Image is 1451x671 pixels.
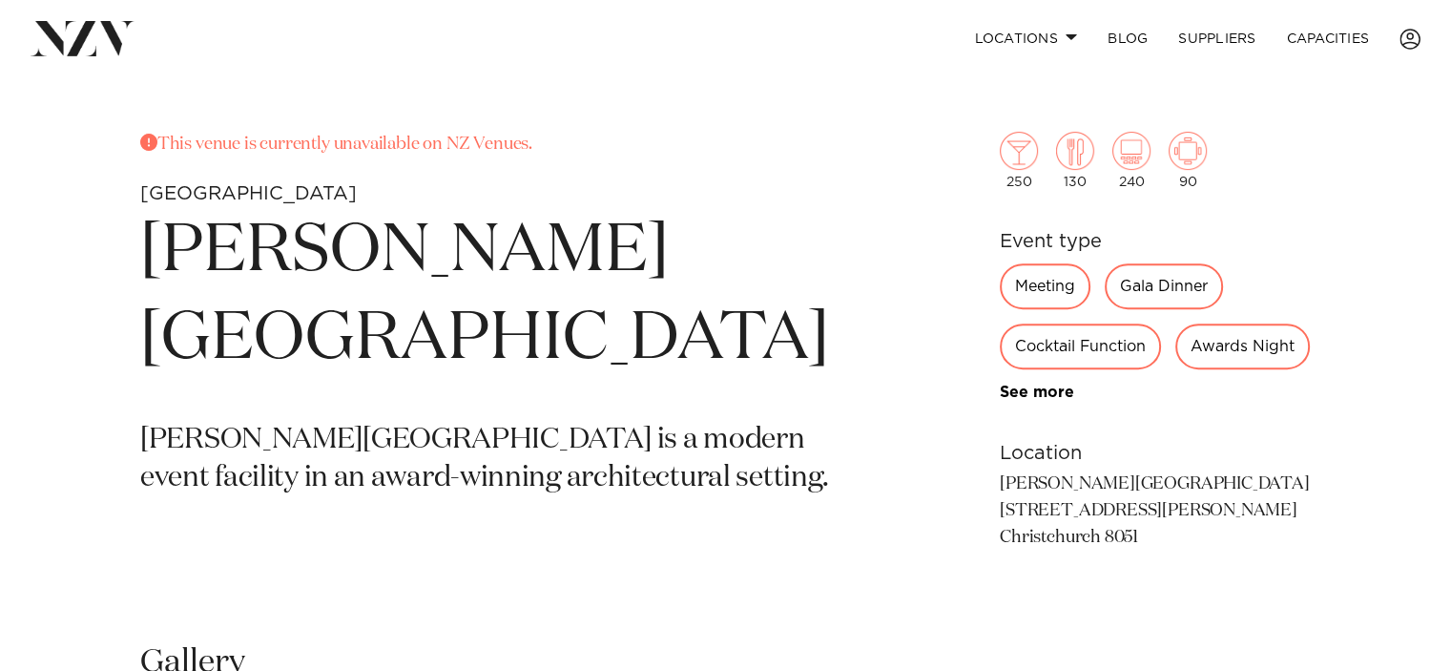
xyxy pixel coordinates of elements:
a: SUPPLIERS [1163,18,1271,59]
h6: Event type [1000,227,1311,256]
p: [PERSON_NAME][GEOGRAPHIC_DATA] [STREET_ADDRESS][PERSON_NAME] Christchurch 8051 [1000,472,1311,552]
div: 130 [1056,132,1094,189]
div: 240 [1112,132,1150,189]
small: [GEOGRAPHIC_DATA] [140,184,357,203]
h1: [PERSON_NAME][GEOGRAPHIC_DATA] [140,208,864,384]
img: theatre.png [1112,132,1150,170]
img: nzv-logo.png [31,21,135,55]
h6: Location [1000,439,1311,468]
img: dining.png [1056,132,1094,170]
p: [PERSON_NAME][GEOGRAPHIC_DATA] is a modern event facility in an award-winning architectural setting. [140,422,864,498]
div: Cocktail Function [1000,324,1161,369]
p: This venue is currently unavailable on NZ Venues. [140,132,864,158]
img: cocktail.png [1000,132,1038,170]
a: Capacities [1272,18,1385,59]
div: Meeting [1000,263,1090,309]
a: BLOG [1092,18,1163,59]
div: Awards Night [1175,324,1310,369]
img: meeting.png [1169,132,1207,170]
div: Gala Dinner [1105,263,1223,309]
div: 90 [1169,132,1207,189]
a: Locations [959,18,1092,59]
div: 250 [1000,132,1038,189]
